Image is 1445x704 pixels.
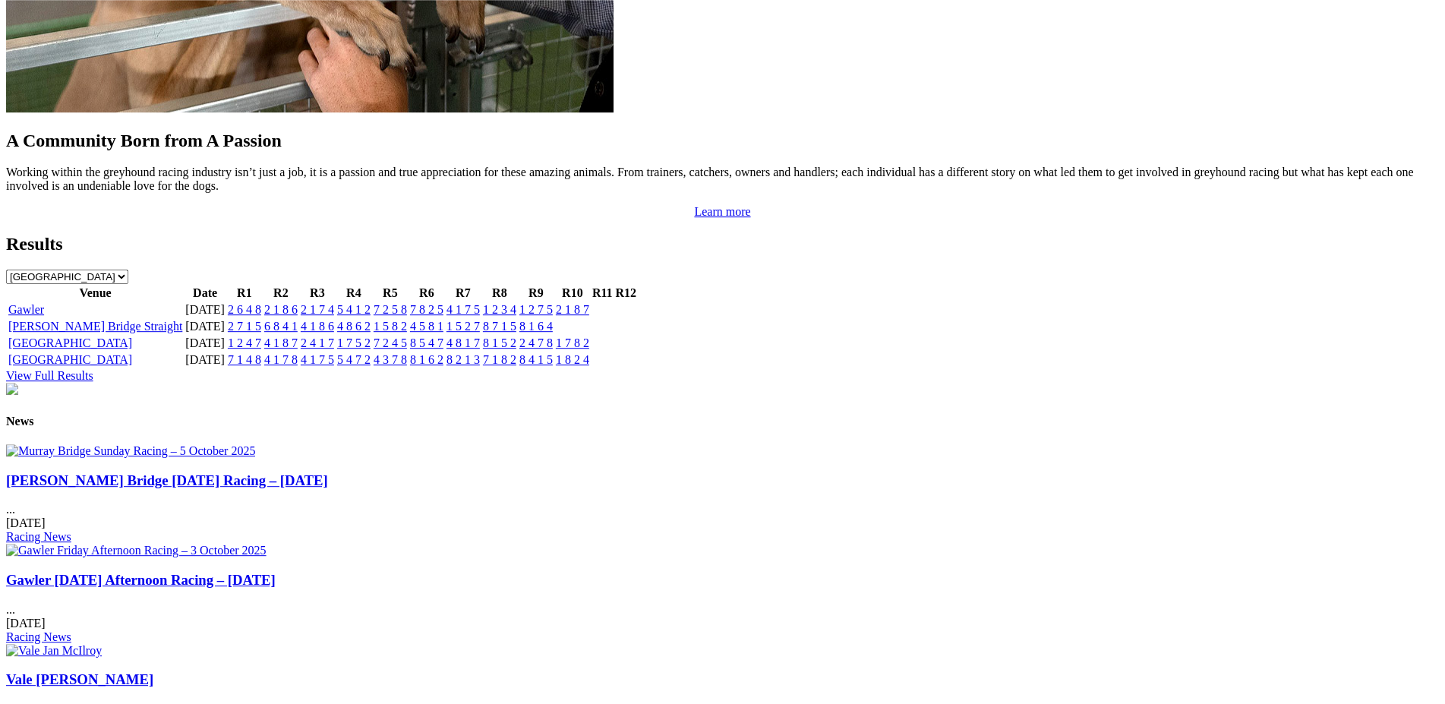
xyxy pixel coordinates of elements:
img: chasers_homepage.jpg [6,383,18,395]
th: R12 [615,286,638,301]
th: R2 [263,286,298,301]
a: 7 1 4 8 [228,353,261,366]
span: [DATE] [6,516,46,529]
div: ... [6,572,1439,644]
a: Learn more [694,205,750,218]
a: 1 2 3 4 [483,303,516,316]
a: 4 1 7 5 [446,303,480,316]
th: R10 [555,286,590,301]
a: 5 4 1 2 [337,303,371,316]
div: ... [6,472,1439,545]
a: 2 4 7 8 [519,336,553,349]
th: R6 [409,286,444,301]
a: Racing News [6,530,71,543]
a: View Full Results [6,369,93,382]
a: 7 2 4 5 [374,336,407,349]
a: 4 8 1 7 [446,336,480,349]
h4: News [6,415,1439,428]
a: [PERSON_NAME] Bridge Straight [8,320,182,333]
a: 8 7 1 5 [483,320,516,333]
th: Venue [8,286,183,301]
a: 2 1 8 7 [556,303,589,316]
a: 2 4 1 7 [301,336,334,349]
th: R11 [592,286,614,301]
a: 4 1 8 7 [264,336,298,349]
a: 8 1 6 4 [519,320,553,333]
td: [DATE] [185,302,226,317]
a: 8 2 1 3 [446,353,480,366]
a: 4 1 8 6 [301,320,334,333]
a: 1 2 7 5 [519,303,553,316]
td: [DATE] [185,352,226,368]
a: 8 1 5 2 [483,336,516,349]
a: [PERSON_NAME] Bridge [DATE] Racing – [DATE] [6,472,328,488]
a: 4 1 7 8 [264,353,298,366]
span: [DATE] [6,617,46,630]
th: R5 [373,286,408,301]
a: Gawler [DATE] Afternoon Racing – [DATE] [6,572,276,588]
a: 2 1 8 6 [264,303,298,316]
th: R8 [482,286,517,301]
img: Gawler Friday Afternoon Racing – 3 October 2025 [6,544,267,557]
td: [DATE] [185,319,226,334]
a: Gawler [8,303,44,316]
th: R7 [446,286,481,301]
a: 2 1 7 4 [301,303,334,316]
a: 4 5 8 1 [410,320,443,333]
a: 1 5 2 7 [446,320,480,333]
a: 8 5 4 7 [410,336,443,349]
a: Vale [PERSON_NAME] [6,671,153,687]
a: [GEOGRAPHIC_DATA] [8,336,132,349]
a: 1 7 8 2 [556,336,589,349]
a: 8 1 6 2 [410,353,443,366]
a: 1 5 8 2 [374,320,407,333]
th: R1 [227,286,262,301]
th: Date [185,286,226,301]
td: [DATE] [185,336,226,351]
a: 8 4 1 5 [519,353,553,366]
a: 2 6 4 8 [228,303,261,316]
img: Murray Bridge Sunday Racing – 5 October 2025 [6,444,255,458]
a: 1 2 4 7 [228,336,261,349]
a: 5 4 7 2 [337,353,371,366]
a: 7 1 8 2 [483,353,516,366]
th: R4 [336,286,371,301]
a: Racing News [6,630,71,643]
th: R3 [300,286,335,301]
a: 1 7 5 2 [337,336,371,349]
th: R9 [519,286,554,301]
h2: Results [6,234,1439,254]
a: 2 7 1 5 [228,320,261,333]
h2: A Community Born from A Passion [6,131,1439,151]
a: 1 8 2 4 [556,353,589,366]
a: 7 8 2 5 [410,303,443,316]
a: 4 3 7 8 [374,353,407,366]
a: 6 8 4 1 [264,320,298,333]
p: Working within the greyhound racing industry isn’t just a job, it is a passion and true appreciat... [6,166,1439,193]
a: [GEOGRAPHIC_DATA] [8,353,132,366]
a: 7 2 5 8 [374,303,407,316]
a: 4 1 7 5 [301,353,334,366]
img: Vale Jan McIlroy [6,644,102,658]
a: 4 8 6 2 [337,320,371,333]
